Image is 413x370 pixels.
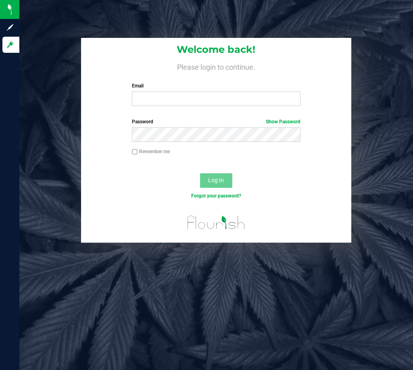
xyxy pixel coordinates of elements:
a: Show Password [266,119,300,125]
h4: Please login to continue. [81,61,352,71]
inline-svg: Sign up [6,23,14,31]
inline-svg: Log in [6,41,14,49]
span: Password [132,119,153,125]
input: Remember me [132,149,138,155]
span: Log In [208,177,224,183]
img: flourish_logo.svg [182,208,250,237]
a: Forgot your password? [191,193,241,199]
label: Remember me [132,148,170,155]
h1: Welcome back! [81,44,352,55]
button: Log In [200,173,232,188]
label: Email [132,82,300,89]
